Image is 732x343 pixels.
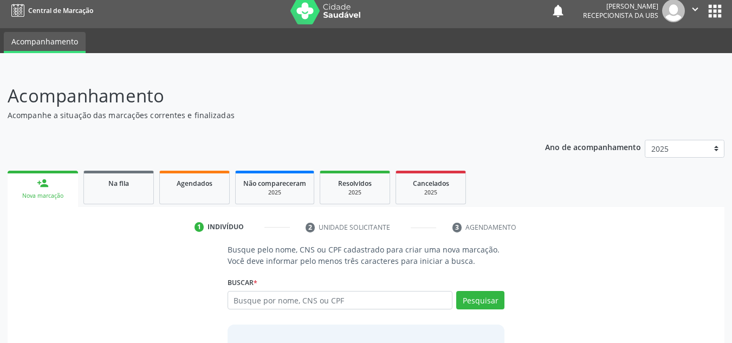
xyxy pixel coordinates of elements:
a: Central de Marcação [8,2,93,20]
span: Agendados [177,179,212,188]
p: Acompanhamento [8,82,509,109]
p: Acompanhe a situação das marcações correntes e finalizadas [8,109,509,121]
button: Pesquisar [456,291,504,309]
p: Busque pelo nome, CNS ou CPF cadastrado para criar uma nova marcação. Você deve informar pelo men... [228,244,505,267]
div: [PERSON_NAME] [583,2,658,11]
div: 2025 [243,189,306,197]
i:  [689,3,701,15]
div: Nova marcação [15,192,70,200]
span: Recepcionista da UBS [583,11,658,20]
span: Não compareceram [243,179,306,188]
label: Buscar [228,274,257,291]
button: apps [705,2,724,21]
div: 1 [195,222,204,232]
div: Indivíduo [208,222,244,232]
div: 2025 [404,189,458,197]
button: notifications [550,3,566,18]
div: person_add [37,177,49,189]
span: Cancelados [413,179,449,188]
div: 2025 [328,189,382,197]
span: Central de Marcação [28,6,93,15]
a: Acompanhamento [4,32,86,53]
p: Ano de acompanhamento [545,140,641,153]
span: Resolvidos [338,179,372,188]
span: Na fila [108,179,129,188]
input: Busque por nome, CNS ou CPF [228,291,453,309]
